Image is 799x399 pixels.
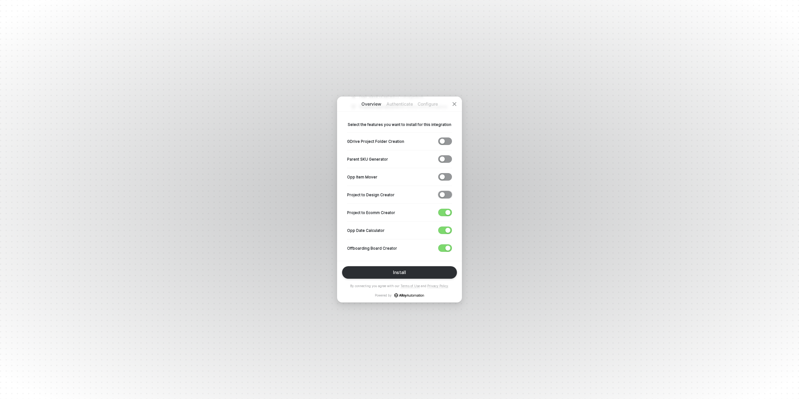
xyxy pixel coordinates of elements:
[350,284,449,288] p: By connecting you agree with our and .
[393,270,406,275] div: Install
[375,293,424,297] p: Powered by
[347,174,377,180] p: Opp Item Mover
[347,157,388,162] p: Parent SKU Generator
[347,122,452,127] p: Select the features you want to install for this integration
[342,266,457,279] button: Install
[347,246,397,251] p: Offboarding Board Creator
[347,139,404,144] p: GDrive Project Folder Creation
[394,293,424,297] a: icon-success
[347,210,395,215] p: Project to Ecomm Creator
[427,284,448,288] a: Privacy Policy
[347,192,395,197] p: Project to Design Creator
[414,101,442,107] p: Configure
[357,101,385,107] p: Overview
[452,102,457,107] span: icon-close
[385,101,414,107] p: Authenticate
[400,284,420,288] a: Terms of Use
[347,228,385,233] p: Opp Date Calculator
